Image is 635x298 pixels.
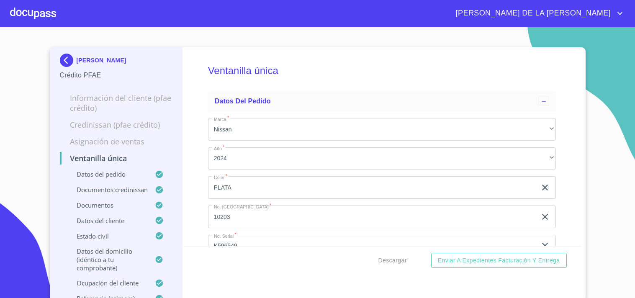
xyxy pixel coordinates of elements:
p: [PERSON_NAME] [77,57,126,64]
p: Datos del pedido [60,170,155,178]
span: Descargar [378,255,407,266]
button: clear input [540,212,550,222]
p: Información del cliente (PFAE crédito) [60,93,172,113]
button: Descargar [375,253,410,268]
span: Enviar a Expedientes Facturación y Entrega [438,255,560,266]
p: Documentos [60,201,155,209]
span: [PERSON_NAME] DE LA [PERSON_NAME] [450,7,615,20]
button: account of current user [450,7,625,20]
h5: Ventanilla única [208,54,556,88]
div: Datos del pedido [208,91,556,111]
p: Estado Civil [60,232,155,240]
p: Asignación de Ventas [60,136,172,146]
p: Datos del domicilio (idéntico a tu comprobante) [60,247,155,272]
div: [PERSON_NAME] [60,54,172,70]
p: Crédito PFAE [60,70,172,80]
p: Datos del cliente [60,216,155,225]
p: Documentos CrediNissan [60,185,155,194]
p: Ventanilla única [60,153,172,163]
div: 2024 [208,147,556,170]
img: Docupass spot blue [60,54,77,67]
button: Enviar a Expedientes Facturación y Entrega [431,253,567,268]
span: Datos del pedido [215,98,271,105]
div: Nissan [208,118,556,141]
button: clear input [540,182,550,193]
button: clear input [540,241,550,251]
p: Credinissan (PFAE crédito) [60,120,172,130]
p: Ocupación del Cliente [60,279,155,287]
